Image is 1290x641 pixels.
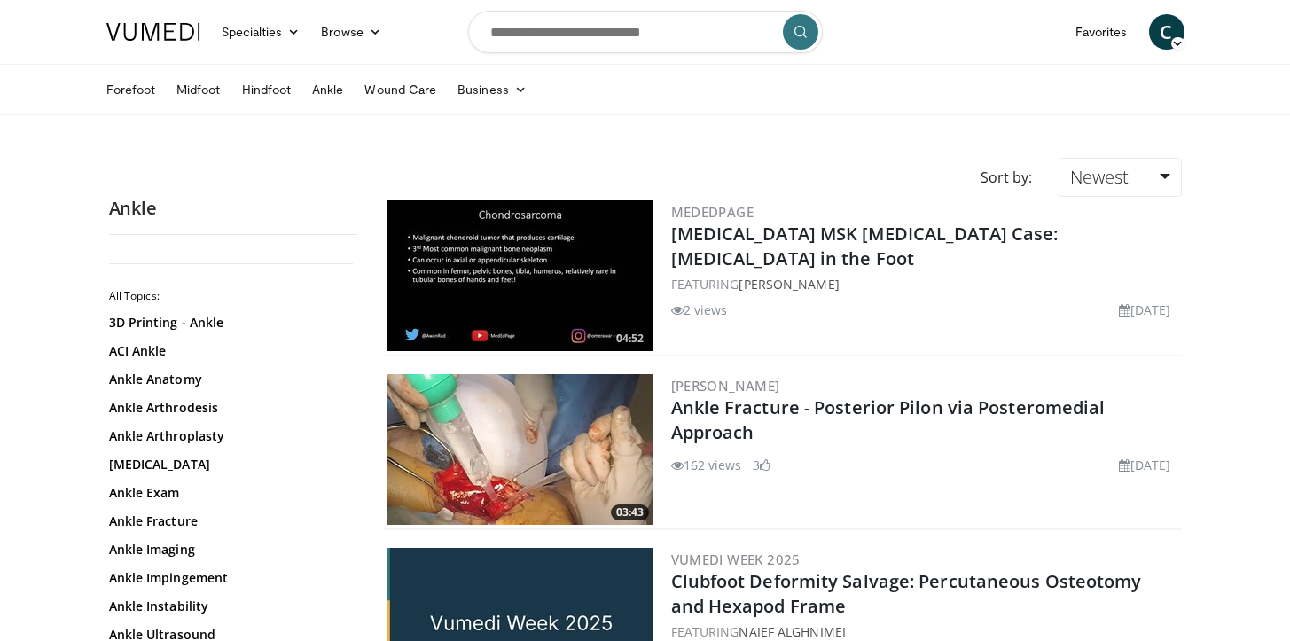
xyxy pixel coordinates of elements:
a: Wound Care [354,72,447,107]
a: Vumedi Week 2025 [671,551,801,568]
a: Ankle Instability [109,598,348,615]
div: Sort by: [967,158,1045,197]
a: ACI Ankle [109,342,348,360]
span: 03:43 [611,504,649,520]
li: 162 views [671,456,742,474]
a: Ankle Anatomy [109,371,348,388]
span: 04:52 [611,331,649,347]
a: Clubfoot Deformity Salvage: Percutaneous Osteotomy and Hexapod Frame [671,569,1142,618]
div: FEATURING [671,275,1178,293]
a: Ankle [301,72,354,107]
a: Naief Alghnimei [739,623,846,640]
li: [DATE] [1119,301,1171,319]
a: C [1149,14,1184,50]
img: VuMedi Logo [106,23,200,41]
a: Hindfoot [231,72,302,107]
h2: All Topics: [109,289,353,303]
a: [MEDICAL_DATA] MSK [MEDICAL_DATA] Case: [MEDICAL_DATA] in the Foot [671,222,1059,270]
a: Ankle Arthroplasty [109,427,348,445]
a: Midfoot [166,72,231,107]
div: FEATURING [671,622,1178,641]
input: Search topics, interventions [468,11,823,53]
a: [MEDICAL_DATA] [109,456,348,473]
a: 04:52 [387,200,653,351]
a: Business [447,72,537,107]
a: [PERSON_NAME] [739,276,839,293]
li: 2 views [671,301,728,319]
a: Ankle Imaging [109,541,348,559]
h2: Ankle [109,197,357,220]
span: Newest [1070,165,1129,189]
a: 3D Printing - Ankle [109,314,348,332]
a: 03:43 [387,374,653,525]
li: [DATE] [1119,456,1171,474]
a: Favorites [1065,14,1138,50]
li: 3 [753,456,770,474]
a: Ankle Fracture [109,512,348,530]
a: Ankle Exam [109,484,348,502]
a: Ankle Impingement [109,569,348,587]
a: Specialties [211,14,311,50]
a: Ankle Fracture - Posterior Pilon via Posteromedial Approach [671,395,1106,444]
a: [PERSON_NAME] [671,377,780,395]
a: Ankle Arthrodesis [109,399,348,417]
a: Browse [310,14,392,50]
img: e384fb8a-f4bd-410d-a5b4-472c618d94ed.300x170_q85_crop-smart_upscale.jpg [387,374,653,525]
a: Forefoot [96,72,167,107]
img: a9418d07-dabf-4449-af5c-d7d36032783d.300x170_q85_crop-smart_upscale.jpg [387,200,653,351]
a: Newest [1059,158,1181,197]
a: MedEdPage [671,203,754,221]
